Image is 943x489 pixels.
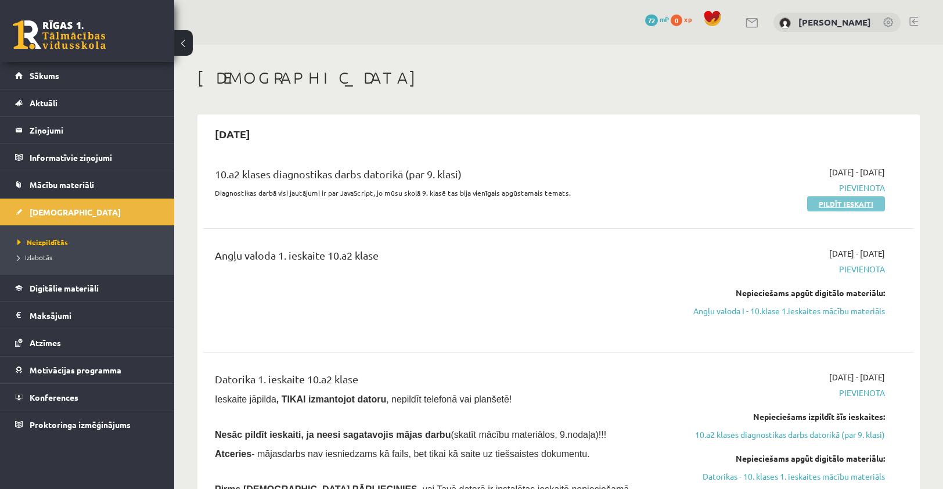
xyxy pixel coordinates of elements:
[15,199,160,225] a: [DEMOGRAPHIC_DATA]
[684,15,692,24] span: xp
[673,287,885,299] div: Nepieciešams apgūt digitālo materiālu:
[13,20,106,49] a: Rīgas 1. Tālmācības vidusskola
[671,15,682,26] span: 0
[17,237,163,247] a: Neizpildītās
[15,62,160,89] a: Sākums
[276,394,386,404] b: , TIKAI izmantojot datoru
[645,15,669,24] a: 72 mP
[30,117,160,143] legend: Ziņojumi
[30,70,59,81] span: Sākums
[30,337,61,348] span: Atzīmes
[30,207,121,217] span: [DEMOGRAPHIC_DATA]
[15,89,160,116] a: Aktuāli
[829,247,885,260] span: [DATE] - [DATE]
[645,15,658,26] span: 72
[215,449,590,459] span: - mājasdarbs nav iesniedzams kā fails, bet tikai kā saite uz tiešsaistes dokumentu.
[15,384,160,411] a: Konferences
[829,166,885,178] span: [DATE] - [DATE]
[15,171,160,198] a: Mācību materiāli
[673,470,885,483] a: Datorikas - 10. klases 1. ieskaites mācību materiāls
[30,419,131,430] span: Proktoringa izmēģinājums
[15,275,160,301] a: Digitālie materiāli
[215,166,656,188] div: 10.a2 klases diagnostikas darbs datorikā (par 9. klasi)
[15,329,160,356] a: Atzīmes
[673,411,885,423] div: Nepieciešams izpildīt šīs ieskaites:
[17,252,163,263] a: Izlabotās
[673,452,885,465] div: Nepieciešams apgūt digitālo materiālu:
[215,371,656,393] div: Datorika 1. ieskaite 10.a2 klase
[673,305,885,317] a: Angļu valoda I - 10.klase 1.ieskaites mācību materiāls
[30,144,160,171] legend: Informatīvie ziņojumi
[30,283,99,293] span: Digitālie materiāli
[215,430,451,440] span: Nesāc pildīt ieskaiti, ja neesi sagatavojis mājas darbu
[451,430,606,440] span: (skatīt mācību materiālos, 9.nodaļa)!!!
[671,15,697,24] a: 0 xp
[30,365,121,375] span: Motivācijas programma
[829,371,885,383] span: [DATE] - [DATE]
[673,182,885,194] span: Pievienota
[779,17,791,29] img: Jūlija Volkova
[807,196,885,211] a: Pildīt ieskaiti
[673,429,885,441] a: 10.a2 klases diagnostikas darbs datorikā (par 9. klasi)
[15,117,160,143] a: Ziņojumi
[203,120,262,148] h2: [DATE]
[215,188,656,198] p: Diagnostikas darbā visi jautājumi ir par JavaScript, jo mūsu skolā 9. klasē tas bija vienīgais ap...
[798,16,871,28] a: [PERSON_NAME]
[15,302,160,329] a: Maksājumi
[15,411,160,438] a: Proktoringa izmēģinājums
[30,302,160,329] legend: Maksājumi
[215,449,251,459] b: Atceries
[17,238,68,247] span: Neizpildītās
[215,247,656,269] div: Angļu valoda 1. ieskaite 10.a2 klase
[660,15,669,24] span: mP
[197,68,920,88] h1: [DEMOGRAPHIC_DATA]
[30,179,94,190] span: Mācību materiāli
[17,253,52,262] span: Izlabotās
[15,144,160,171] a: Informatīvie ziņojumi
[673,263,885,275] span: Pievienota
[30,98,57,108] span: Aktuāli
[30,392,78,402] span: Konferences
[15,357,160,383] a: Motivācijas programma
[215,394,512,404] span: Ieskaite jāpilda , nepildīt telefonā vai planšetē!
[673,387,885,399] span: Pievienota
